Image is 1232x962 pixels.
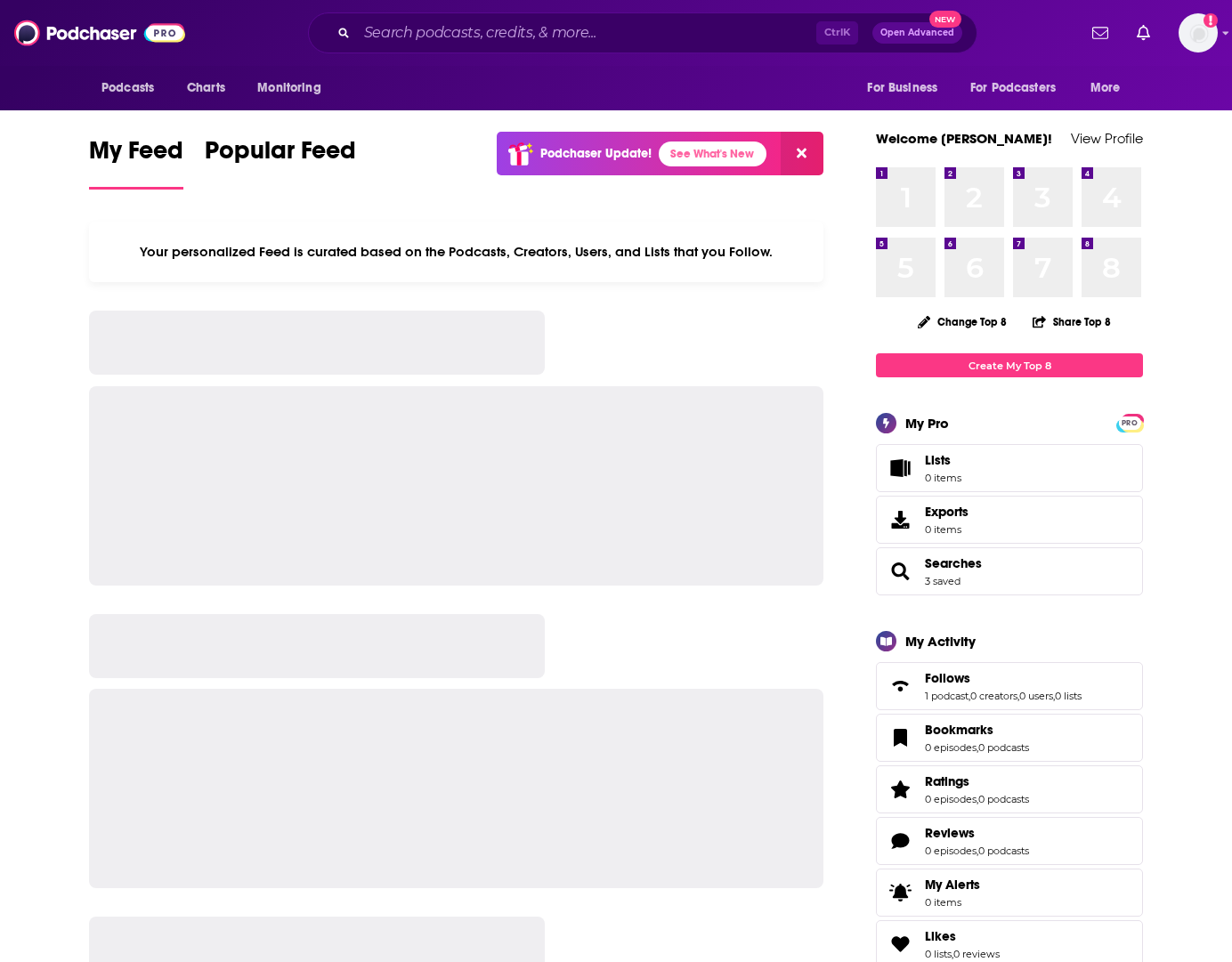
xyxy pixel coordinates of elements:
[876,496,1143,544] a: Exports
[1053,690,1055,702] span: ,
[855,71,960,105] button: open menu
[816,21,858,44] span: Ctrl K
[929,11,961,28] span: New
[1078,71,1143,105] button: open menu
[876,869,1143,917] a: My Alerts
[882,829,918,853] a: Reviews
[882,674,918,699] a: Follows
[308,12,977,53] div: Search podcasts, credits, & more...
[977,845,978,857] span: ,
[978,793,1029,805] a: 0 podcasts
[876,817,1143,865] span: Reviews
[882,507,918,532] span: Exports
[959,71,1082,105] button: open menu
[905,633,976,650] div: My Activity
[1179,13,1218,53] button: Show profile menu
[1130,18,1157,48] a: Show notifications dropdown
[1055,690,1082,702] a: 0 lists
[977,793,978,805] span: ,
[89,135,183,190] a: My Feed
[876,353,1143,377] a: Create My Top 8
[925,555,982,571] a: Searches
[89,135,183,176] span: My Feed
[1071,130,1143,147] a: View Profile
[925,845,977,857] a: 0 episodes
[969,690,970,702] span: ,
[925,722,993,738] span: Bookmarks
[867,76,937,101] span: For Business
[1179,13,1218,53] span: Logged in as evankrask
[952,948,953,960] span: ,
[925,773,1029,789] a: Ratings
[880,28,954,37] span: Open Advanced
[14,16,185,50] img: Podchaser - Follow, Share and Rate Podcasts
[953,948,1000,960] a: 0 reviews
[978,845,1029,857] a: 0 podcasts
[925,670,1082,686] a: Follows
[925,452,951,468] span: Lists
[882,725,918,750] a: Bookmarks
[925,877,980,893] span: My Alerts
[925,722,1029,738] a: Bookmarks
[977,741,978,754] span: ,
[925,504,969,520] span: Exports
[101,76,154,101] span: Podcasts
[907,311,1017,333] button: Change Top 8
[89,71,177,105] button: open menu
[925,928,956,944] span: Likes
[1179,13,1218,53] img: User Profile
[872,22,962,44] button: Open AdvancedNew
[245,71,344,105] button: open menu
[876,662,1143,710] span: Follows
[925,773,969,789] span: Ratings
[882,932,918,957] a: Likes
[925,690,969,702] a: 1 podcast
[925,472,961,484] span: 0 items
[1032,304,1112,339] button: Share Top 8
[925,948,952,960] a: 0 lists
[205,135,356,190] a: Popular Feed
[978,741,1029,754] a: 0 podcasts
[925,928,1000,944] a: Likes
[187,76,225,101] span: Charts
[1019,690,1053,702] a: 0 users
[925,793,977,805] a: 0 episodes
[925,670,970,686] span: Follows
[882,559,918,584] a: Searches
[925,741,977,754] a: 0 episodes
[876,714,1143,762] span: Bookmarks
[925,825,1029,841] a: Reviews
[1119,416,1140,430] span: PRO
[882,456,918,481] span: Lists
[1204,13,1218,28] svg: Add a profile image
[970,690,1017,702] a: 0 creators
[925,825,975,841] span: Reviews
[876,444,1143,492] a: Lists
[970,76,1056,101] span: For Podcasters
[357,19,816,47] input: Search podcasts, credits, & more...
[89,222,823,282] div: Your personalized Feed is curated based on the Podcasts, Creators, Users, and Lists that you Follow.
[1119,416,1140,429] a: PRO
[925,452,961,468] span: Lists
[257,76,320,101] span: Monitoring
[1085,18,1115,48] a: Show notifications dropdown
[905,415,949,432] div: My Pro
[925,575,960,587] a: 3 saved
[1017,690,1019,702] span: ,
[540,146,652,161] p: Podchaser Update!
[659,141,766,166] a: See What's New
[876,547,1143,595] span: Searches
[925,896,980,909] span: 0 items
[925,523,969,536] span: 0 items
[175,71,236,105] a: Charts
[1090,76,1121,101] span: More
[876,765,1143,813] span: Ratings
[876,130,1052,147] a: Welcome [PERSON_NAME]!
[882,880,918,905] span: My Alerts
[882,777,918,802] a: Ratings
[205,135,356,176] span: Popular Feed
